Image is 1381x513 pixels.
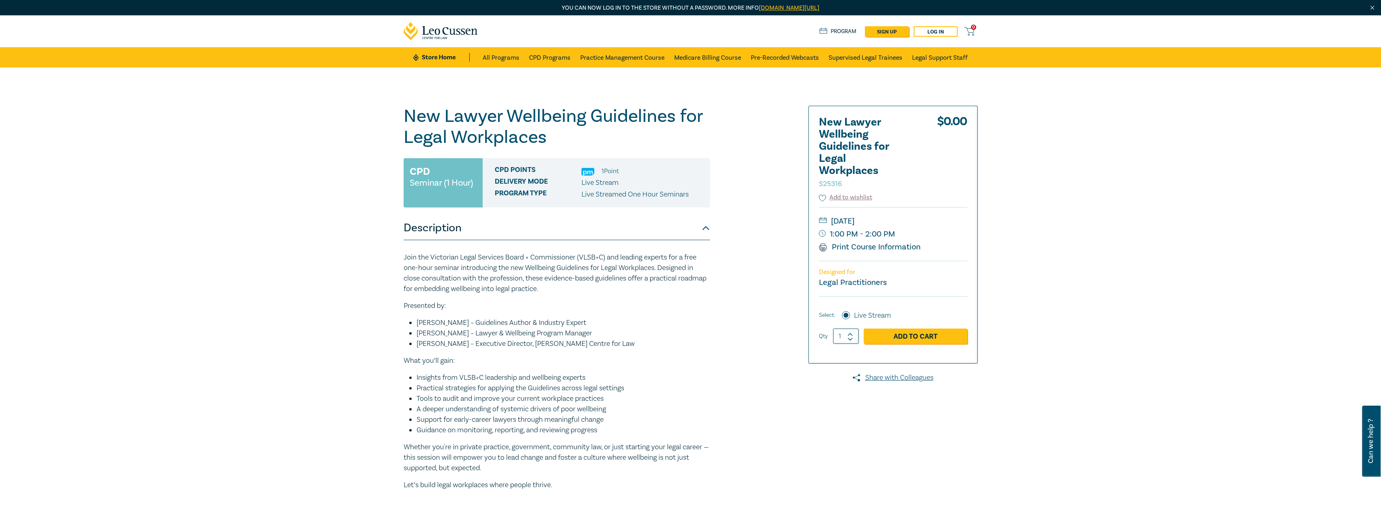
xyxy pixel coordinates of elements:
img: Close [1369,4,1376,11]
a: Program [819,27,857,36]
a: Supervised Legal Trainees [829,47,902,67]
button: Add to wishlist [819,193,873,202]
p: What you’ll gain: [404,356,710,366]
p: Join the Victorian Legal Services Board + Commissioner (VLSB+C) and leading experts for a free on... [404,252,710,294]
span: Program type [495,189,581,200]
span: CPD Points [495,166,581,176]
li: A deeper understanding of systemic drivers of poor wellbeing [417,404,710,415]
small: [DATE] [819,215,967,228]
a: Add to Cart [864,329,967,344]
p: Presented by: [404,301,710,311]
small: Seminar (1 Hour) [410,179,473,187]
a: sign up [865,26,909,37]
small: Legal Practitioners [819,277,887,288]
h1: New Lawyer Wellbeing Guidelines for Legal Workplaces [404,106,710,148]
a: Legal Support Staff [912,47,968,67]
div: $ 0.00 [937,116,967,193]
li: Insights from VLSB+C leadership and wellbeing experts [417,373,710,383]
img: Practice Management & Business Skills [581,168,594,176]
li: Tools to audit and improve your current workplace practices [417,394,710,404]
li: Guidance on monitoring, reporting, and reviewing progress [417,425,710,436]
button: Description [404,216,710,240]
span: Live Stream [581,178,619,187]
span: 0 [971,25,976,30]
h3: CPD [410,164,430,179]
a: Pre-Recorded Webcasts [751,47,819,67]
small: 1:00 PM - 2:00 PM [819,228,967,241]
input: 1 [833,329,859,344]
a: CPD Programs [529,47,571,67]
li: [PERSON_NAME] – Lawyer & Wellbeing Program Manager [417,328,710,339]
li: Practical strategies for applying the Guidelines across legal settings [417,383,710,394]
a: Log in [914,26,958,37]
span: Delivery Mode [495,178,581,188]
p: Let’s build legal workplaces where people thrive. [404,480,710,490]
label: Qty [819,332,828,341]
li: [PERSON_NAME] – Guidelines Author & Industry Expert [417,318,710,328]
li: [PERSON_NAME] – Executive Director, [PERSON_NAME] Centre for Law [417,339,710,349]
li: Support for early-career lawyers through meaningful change [417,415,710,425]
small: S25316 [819,179,842,188]
span: Select: [819,311,835,320]
h2: New Lawyer Wellbeing Guidelines for Legal Workplaces [819,116,908,189]
a: Share with Colleagues [808,373,978,383]
span: Can we help ? [1367,410,1375,472]
p: You can now log in to the store without a password. More info [404,4,978,13]
p: Live Streamed One Hour Seminars [581,189,689,200]
a: Medicare Billing Course [674,47,741,67]
li: 1 Point [602,166,619,176]
a: All Programs [483,47,519,67]
a: Store Home [413,53,469,62]
a: Print Course Information [819,242,921,252]
p: Designed for [819,268,967,276]
p: Whether you're in private practice, government, community law, or just starting your legal career... [404,442,710,473]
a: [DOMAIN_NAME][URL] [759,4,819,12]
a: Practice Management Course [580,47,664,67]
label: Live Stream [854,310,891,321]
